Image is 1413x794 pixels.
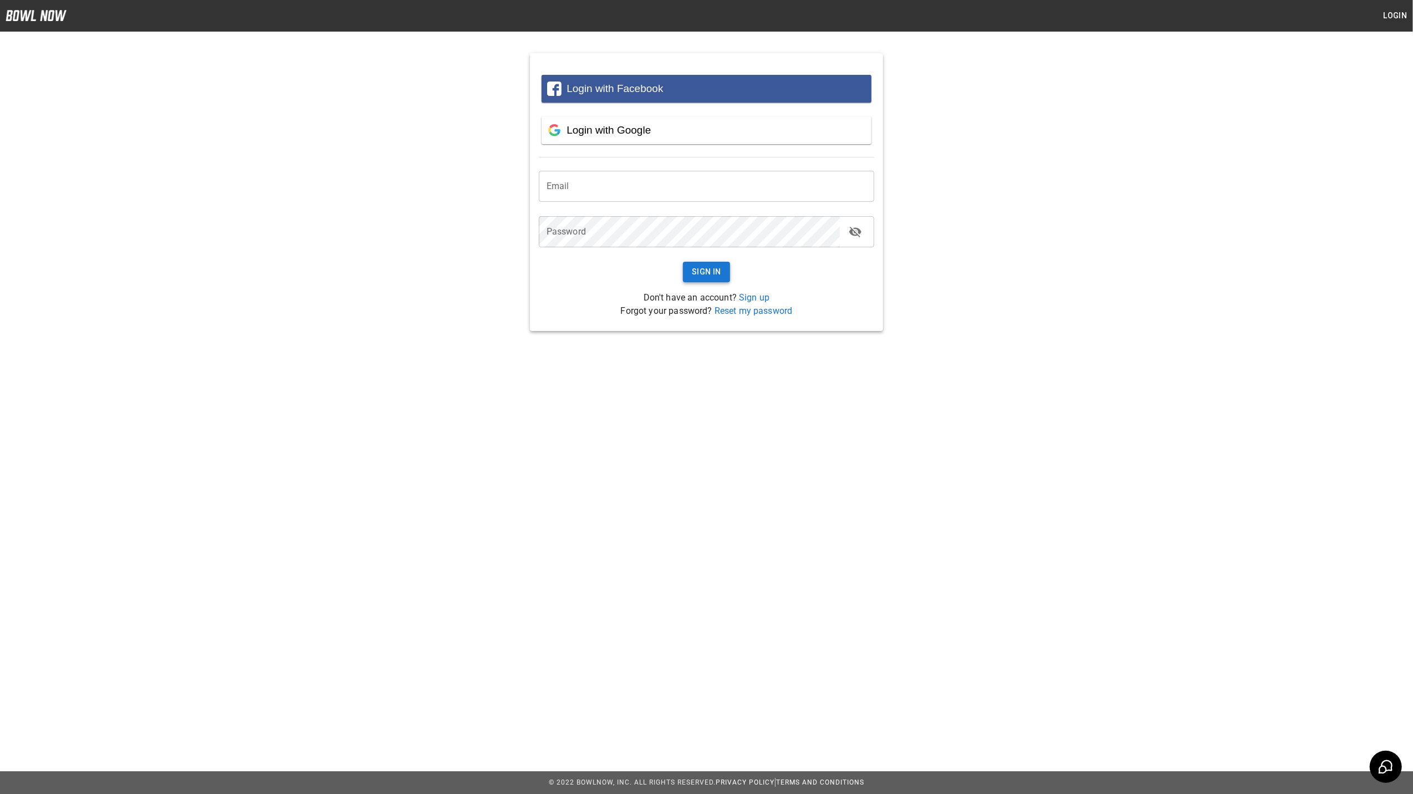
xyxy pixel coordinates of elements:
[776,778,864,786] a: Terms and Conditions
[6,10,67,21] img: logo
[539,291,874,304] p: Don't have an account?
[549,778,716,786] span: © 2022 BowlNow, Inc. All Rights Reserved.
[539,304,874,318] p: Forgot your password?
[542,75,871,103] button: Login with Facebook
[844,221,866,243] button: toggle password visibility
[739,292,769,303] a: Sign up
[1378,6,1413,26] button: Login
[567,124,651,136] span: Login with Google
[716,778,774,786] a: Privacy Policy
[683,262,730,282] button: Sign In
[567,83,663,94] span: Login with Facebook
[542,116,871,144] button: Login with Google
[715,306,793,316] a: Reset my password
